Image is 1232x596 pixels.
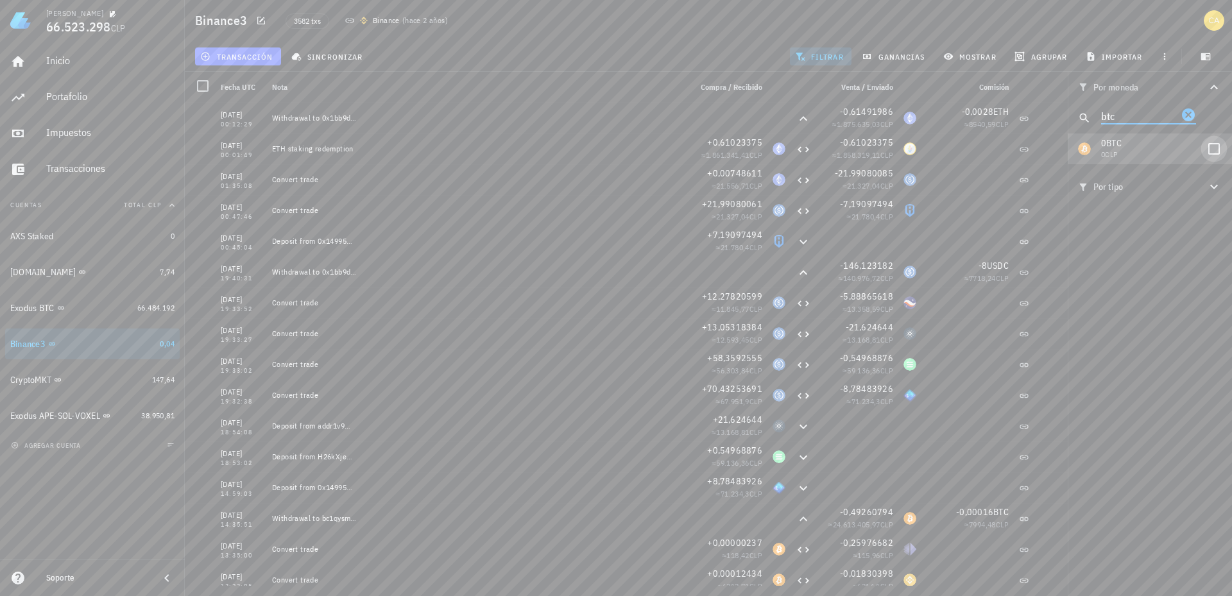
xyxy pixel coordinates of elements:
[840,198,893,210] span: -7,19097494
[272,575,680,585] div: Convert trade
[221,386,262,398] div: [DATE]
[1101,149,1105,159] span: 0
[749,427,762,437] span: CLP
[141,411,175,420] span: 38.950,81
[221,355,262,368] div: [DATE]
[773,173,785,186] div: ETH-icon
[216,72,267,103] div: Fecha UTC
[1106,137,1122,149] span: BTC
[979,82,1009,92] span: Comisión
[843,304,893,314] span: ≈
[840,537,893,549] span: -0,25976682
[10,267,76,278] div: [DOMAIN_NAME]
[707,352,762,364] span: +58,3592555
[956,506,993,518] span: -0,00016
[773,481,785,494] div: AXS-icon
[707,475,762,487] span: +8,78483926
[749,458,762,468] span: CLP
[221,82,255,92] span: Fecha UTC
[839,273,893,283] span: ≈
[749,304,762,314] span: CLP
[853,550,893,560] span: ≈
[987,260,1009,271] span: USDC
[969,119,996,129] span: 8540,59
[272,175,680,185] div: Convert trade
[880,273,893,283] span: CLP
[718,581,762,591] span: ≈
[773,574,785,586] div: BTC-icon
[716,181,749,191] span: 21.556,71
[1078,82,1206,92] div: Por moneda
[964,273,1009,283] span: ≈
[964,119,1009,129] span: ≈
[221,232,262,244] div: [DATE]
[111,22,126,34] span: CLP
[790,47,851,65] button: filtrar
[903,327,916,340] div: ADA-icon
[272,359,680,370] div: Convert trade
[706,150,749,160] span: 1.861.341,41
[840,568,893,579] span: -0,01830398
[272,113,680,123] div: Withdrawal to 0x1bb9d…
[221,416,262,429] div: [DATE]
[921,72,1014,103] div: Comisión
[1068,72,1232,103] button: Por moneda
[221,460,262,466] div: 18:53:02
[1078,180,1206,194] span: Por tipo
[221,201,262,214] div: [DATE]
[707,229,762,241] span: +7,19097494
[773,204,785,217] div: USDC-icon
[721,243,749,252] span: 21.780,4
[712,212,762,221] span: ≈
[221,583,262,590] div: 13:23:05
[847,212,893,221] span: ≈
[773,420,785,432] div: ADA-icon
[1088,51,1143,62] span: importar
[993,106,1009,117] span: ETH
[841,82,893,92] span: Venta / Enviado
[707,137,762,148] span: +0,61023375
[5,82,180,113] a: Portafolio
[702,198,762,210] span: +21,99080061
[707,537,762,549] span: +0,00000237
[847,304,880,314] span: 13.358,59
[880,581,893,591] span: CLP
[996,119,1009,129] span: CLP
[903,358,916,371] div: SOL-icon
[5,118,180,149] a: Impuestos
[701,150,762,160] span: ≈
[685,72,767,103] div: Compra / Recibido
[137,303,175,312] span: 66.484.192
[221,152,262,158] div: 00:01:49
[996,273,1009,283] span: CLP
[152,375,175,384] span: 147,64
[851,212,880,221] span: 21.780,4
[221,293,262,306] div: [DATE]
[716,489,762,498] span: ≈
[749,489,762,498] span: CLP
[1181,107,1196,123] button: Clear
[996,520,1009,529] span: CLP
[773,358,785,371] div: USDC-icon
[272,390,680,400] div: Convert trade
[773,142,785,155] div: ETH-icon
[835,167,893,179] span: -21,99080085
[749,150,762,160] span: CLP
[880,119,893,129] span: CLP
[10,303,55,314] div: Exodus BTC
[221,183,262,189] div: 01:35:08
[843,273,880,283] span: 140.976,72
[707,167,762,179] span: +0,00748611
[5,46,180,77] a: Inicio
[5,328,180,359] a: Binance3 0,04
[716,458,749,468] span: 59.136,36
[712,458,762,468] span: ≈
[5,400,180,431] a: Exodus APE-SOL-VOXEL 38.950,81
[1105,149,1118,159] span: CLP
[1068,169,1232,204] button: Por tipo
[10,411,100,421] div: Exodus APE-SOL-VOXEL
[723,581,749,591] span: 6212,71
[843,181,893,191] span: ≈
[272,236,680,246] div: Deposit from 0x14995…
[903,512,916,525] div: BTC-icon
